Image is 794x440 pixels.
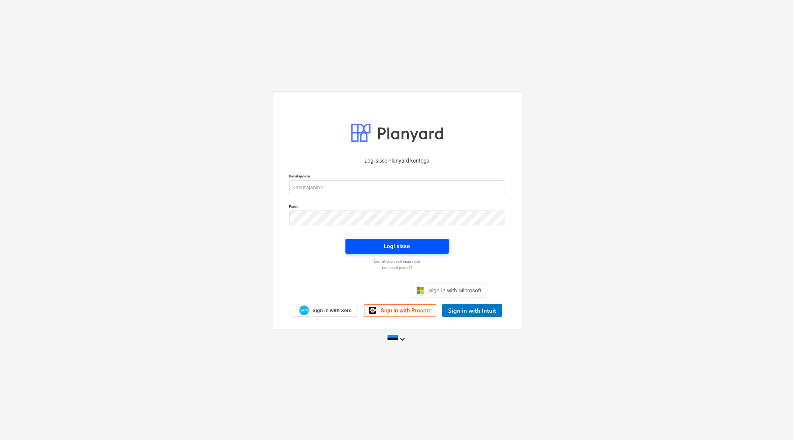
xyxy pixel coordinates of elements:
a: Unustasid parooli? [286,265,509,270]
span: Sign in with Procore [381,307,431,314]
input: Kasutajanimi [289,180,505,195]
img: Xero logo [299,305,309,315]
button: Logi sisse [345,239,449,254]
iframe: Sisselogimine Google'i nupu abil [304,282,409,299]
span: Sign in with Microsoft [428,287,481,293]
span: Sign in with Xero [312,307,351,314]
p: Kasutajanimi [289,174,505,180]
img: Microsoft logo [417,287,424,294]
a: Sign in with Xero [292,304,358,317]
a: Logi ühekordse lingiga sisse [286,259,509,264]
p: Parool [289,204,505,211]
a: Sign in with Procore [364,304,436,317]
p: Logi sisse Planyard kontoga [289,157,505,165]
div: Logi sisse [384,241,410,251]
i: keyboard_arrow_down [398,335,407,344]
